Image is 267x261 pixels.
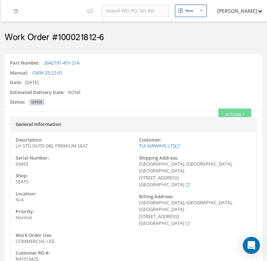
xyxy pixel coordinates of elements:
div: New [185,8,193,14]
div: [DATE] [5,79,262,89]
div: [GEOGRAPHIC_DATA], [GEOGRAPHIC_DATA], [GEOGRAPHIC_DATA] [STREET_ADDRESS] [GEOGRAPHIC_DATA] [134,161,257,188]
label: Manual: [10,70,31,77]
span: 03453 [16,161,28,167]
div: Open Intercom Messenger [243,237,260,254]
div: [GEOGRAPHIC_DATA], [GEOGRAPHIC_DATA], [GEOGRAPHIC_DATA] [STREET_ADDRESS] [GEOGRAPHIC_DATA] [134,199,257,227]
label: Work Order Use: [10,233,134,238]
div: NONE [5,89,262,99]
label: Description: [10,137,134,143]
label: Shop: [10,173,134,178]
label: Status: [10,99,28,106]
h2: Work Order #100021812-6 [5,32,262,43]
label: Serial Number: [10,155,134,161]
label: Billing Address: [134,194,257,199]
label: Customer RO #: [10,250,134,256]
div: COMMERCIAL USE [10,238,134,245]
h5: General Information [16,122,251,127]
div: SEATS [10,178,134,185]
label: Location: [10,191,134,196]
label: Shipping Address: [134,155,257,161]
div: Normal [10,214,134,221]
label: Customer: [134,137,257,143]
div: N/A [10,196,134,204]
a: CMM 25-22-01 [32,70,63,76]
label: Date: [10,79,25,86]
button: Actions [218,109,251,121]
label: Estimated Delivery Date: [10,89,68,96]
div: LH STD OUTD DBL PREMIUM SEAT [10,143,134,150]
label: Part Number: [10,60,43,67]
a: TUI AIRWAYS LTD [139,143,180,149]
button: New [175,5,207,17]
span: OPEN [29,99,44,105]
a: 3042191-451-21A [44,60,80,66]
label: Priority: [10,209,134,214]
input: Search WO, PO, SO, RO [102,5,169,17]
button: [PERSON_NAME] [210,4,262,18]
